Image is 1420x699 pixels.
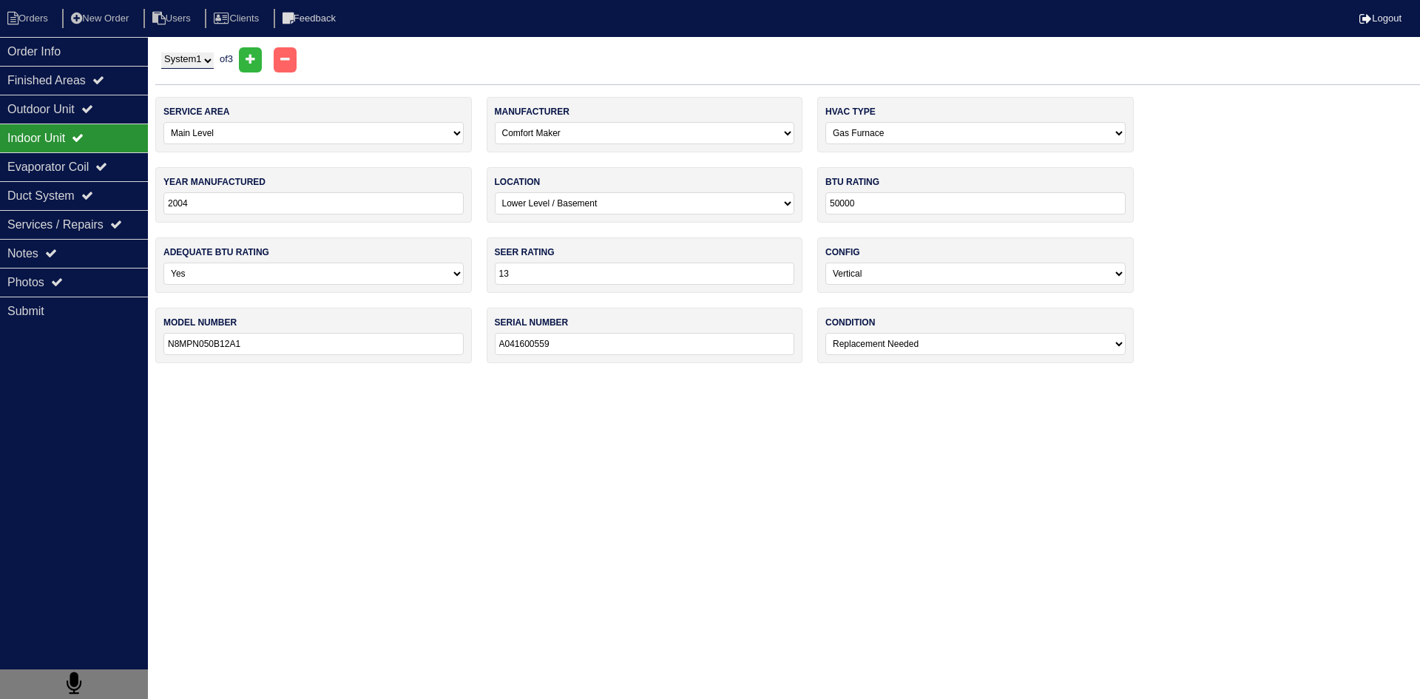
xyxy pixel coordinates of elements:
label: config [825,246,860,259]
label: btu rating [825,175,879,189]
li: Clients [205,9,271,29]
label: service area [163,105,229,118]
label: seer rating [495,246,555,259]
li: Users [143,9,203,29]
label: manufacturer [495,105,569,118]
li: Feedback [274,9,348,29]
label: model number [163,316,237,329]
label: year manufactured [163,175,266,189]
a: Clients [205,13,271,24]
label: adequate btu rating [163,246,269,259]
label: condition [825,316,875,329]
label: location [495,175,541,189]
div: of 3 [155,47,1420,72]
a: Users [143,13,203,24]
label: serial number [495,316,569,329]
label: hvac type [825,105,876,118]
li: New Order [62,9,141,29]
a: New Order [62,13,141,24]
a: Logout [1359,13,1402,24]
